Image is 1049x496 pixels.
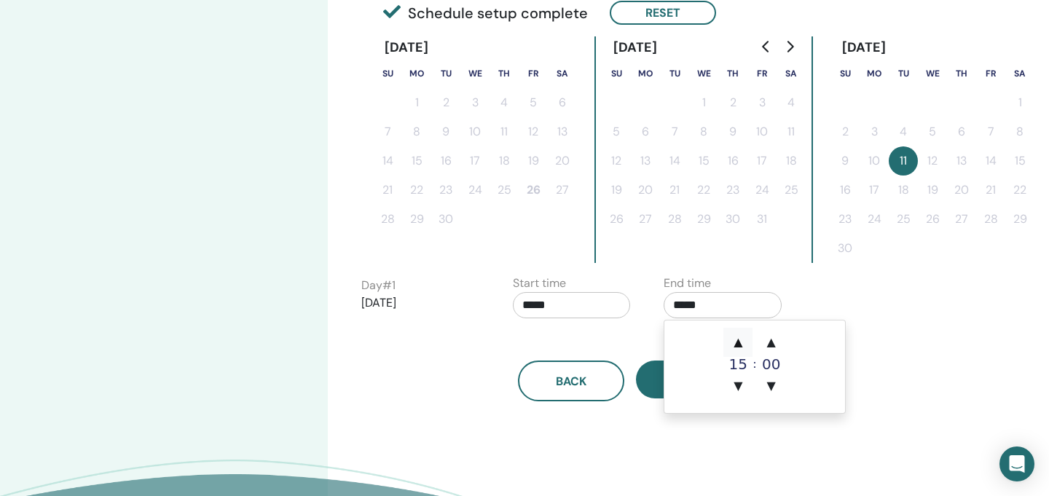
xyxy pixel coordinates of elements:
button: 8 [1005,117,1034,146]
button: 19 [602,176,631,205]
button: 23 [830,205,860,234]
button: 3 [747,88,777,117]
button: 2 [830,117,860,146]
button: 27 [631,205,660,234]
span: Schedule setup complete [383,2,588,24]
button: 24 [860,205,889,234]
button: 15 [402,146,431,176]
button: Go to previous month [755,32,778,61]
button: 17 [860,176,889,205]
button: 29 [402,205,431,234]
button: 22 [1005,176,1034,205]
button: 18 [777,146,806,176]
button: 20 [548,146,577,176]
th: Tuesday [660,59,689,88]
button: 29 [1005,205,1034,234]
button: 4 [490,88,519,117]
button: 25 [490,176,519,205]
button: 24 [747,176,777,205]
th: Thursday [490,59,519,88]
th: Tuesday [889,59,918,88]
label: Day # 1 [361,277,396,294]
button: 12 [519,117,548,146]
th: Saturday [548,59,577,88]
button: 4 [889,117,918,146]
div: [DATE] [602,36,669,59]
button: Reset [610,1,716,25]
button: 16 [431,146,460,176]
button: 30 [718,205,747,234]
span: ▲ [723,328,753,357]
button: 10 [860,146,889,176]
button: 21 [660,176,689,205]
button: 19 [918,176,947,205]
button: 6 [548,88,577,117]
th: Thursday [947,59,976,88]
th: Monday [860,59,889,88]
button: 18 [490,146,519,176]
th: Wednesday [918,59,947,88]
th: Saturday [777,59,806,88]
button: 5 [918,117,947,146]
th: Friday [519,59,548,88]
button: 12 [602,146,631,176]
button: 14 [660,146,689,176]
button: 8 [689,117,718,146]
span: ▲ [757,328,786,357]
button: 28 [976,205,1005,234]
th: Tuesday [431,59,460,88]
button: 5 [519,88,548,117]
button: 15 [689,146,718,176]
th: Sunday [830,59,860,88]
button: Go to next month [778,32,801,61]
button: 21 [976,176,1005,205]
button: 13 [947,146,976,176]
button: 23 [718,176,747,205]
button: 11 [889,146,918,176]
button: 9 [830,146,860,176]
button: 28 [373,205,402,234]
button: 29 [689,205,718,234]
div: Open Intercom Messenger [999,446,1034,481]
button: 2 [718,88,747,117]
button: 7 [976,117,1005,146]
button: 1 [1005,88,1034,117]
button: 15 [1005,146,1034,176]
button: 1 [402,88,431,117]
th: Sunday [602,59,631,88]
div: 00 [757,357,786,371]
label: End time [664,275,711,292]
th: Thursday [718,59,747,88]
button: 7 [660,117,689,146]
button: 22 [402,176,431,205]
button: Back [518,361,624,401]
th: Monday [402,59,431,88]
button: 27 [947,205,976,234]
button: 3 [860,117,889,146]
button: 24 [460,176,490,205]
span: Back [556,374,586,389]
div: [DATE] [373,36,441,59]
button: 8 [402,117,431,146]
th: Friday [976,59,1005,88]
button: 3 [460,88,490,117]
button: 14 [976,146,1005,176]
button: 20 [631,176,660,205]
button: 19 [519,146,548,176]
button: 25 [777,176,806,205]
span: ▼ [757,371,786,401]
button: 30 [830,234,860,263]
th: Friday [747,59,777,88]
button: 9 [431,117,460,146]
button: 22 [689,176,718,205]
button: 6 [631,117,660,146]
button: 31 [747,205,777,234]
button: Next [636,361,742,398]
button: 21 [373,176,402,205]
button: 11 [777,117,806,146]
button: 5 [602,117,631,146]
button: 25 [889,205,918,234]
button: 14 [373,146,402,176]
th: Sunday [373,59,402,88]
button: 20 [947,176,976,205]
